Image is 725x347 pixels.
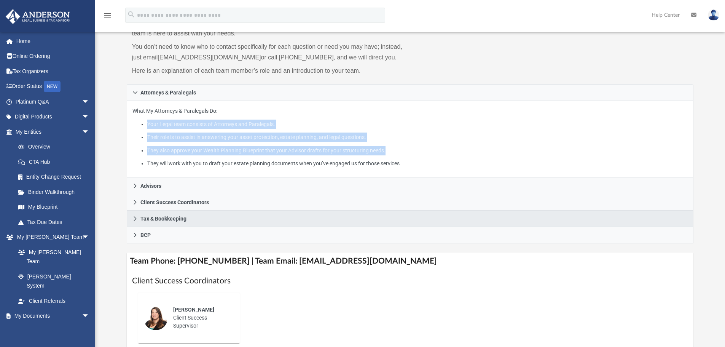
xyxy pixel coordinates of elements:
[5,64,101,79] a: Tax Organizers
[140,232,151,238] span: BCP
[82,109,97,125] span: arrow_drop_down
[143,306,168,330] img: thumbnail
[140,183,161,189] span: Advisors
[127,101,694,178] div: Attorneys & Paralegals
[82,230,97,245] span: arrow_drop_down
[147,159,688,168] li: They will work with you to draft your estate planning documents when you’ve engaged us for those ...
[5,124,101,139] a: My Entitiesarrow_drop_down
[103,14,112,20] a: menu
[11,200,97,215] a: My Blueprint
[147,133,688,142] li: Their role is to assist in answering your asset protection, estate planning, and legal questions.
[132,42,405,63] p: You don’t need to know who to contact specifically for each question or need you may have; instea...
[140,200,209,205] span: Client Success Coordinators
[5,230,97,245] a: My [PERSON_NAME] Teamarrow_drop_down
[11,293,97,309] a: Client Referrals
[132,106,688,168] p: What My Attorneys & Paralegals Do:
[5,79,101,94] a: Order StatusNEW
[103,11,112,20] i: menu
[127,211,694,227] a: Tax & Bookkeeping
[44,81,61,92] div: NEW
[5,94,101,109] a: Platinum Q&Aarrow_drop_down
[158,54,261,61] a: [EMAIL_ADDRESS][DOMAIN_NAME]
[173,307,214,313] span: [PERSON_NAME]
[140,216,186,221] span: Tax & Bookkeeping
[132,66,405,76] p: Here is an explanation of each team member’s role and an introduction to your team.
[140,90,196,95] span: Attorneys & Paralegals
[127,227,694,243] a: BCP
[147,146,688,155] li: They also approve your Wealth Planning Blueprint that your Advisor drafts for your structuring ne...
[127,194,694,211] a: Client Success Coordinators
[11,269,97,293] a: [PERSON_NAME] System
[127,84,694,101] a: Attorneys & Paralegals
[127,178,694,194] a: Advisors
[82,94,97,110] span: arrow_drop_down
[708,10,719,21] img: User Pic
[147,120,688,129] li: Your Legal team consists of Attorneys and Paralegals.
[5,34,101,49] a: Home
[11,170,101,185] a: Entity Change Request
[5,309,97,324] a: My Documentsarrow_drop_down
[5,49,101,64] a: Online Ordering
[127,10,135,19] i: search
[11,184,101,200] a: Binder Walkthrough
[11,139,101,155] a: Overview
[132,275,688,286] h1: Client Success Coordinators
[11,214,101,230] a: Tax Due Dates
[127,253,694,270] h4: Team Phone: [PHONE_NUMBER] | Team Email: [EMAIL_ADDRESS][DOMAIN_NAME]
[5,109,101,125] a: Digital Productsarrow_drop_down
[11,245,93,269] a: My [PERSON_NAME] Team
[168,301,234,335] div: Client Success Supervisor
[3,9,72,24] img: Anderson Advisors Platinum Portal
[82,124,97,140] span: arrow_drop_down
[82,309,97,324] span: arrow_drop_down
[11,154,101,170] a: CTA Hub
